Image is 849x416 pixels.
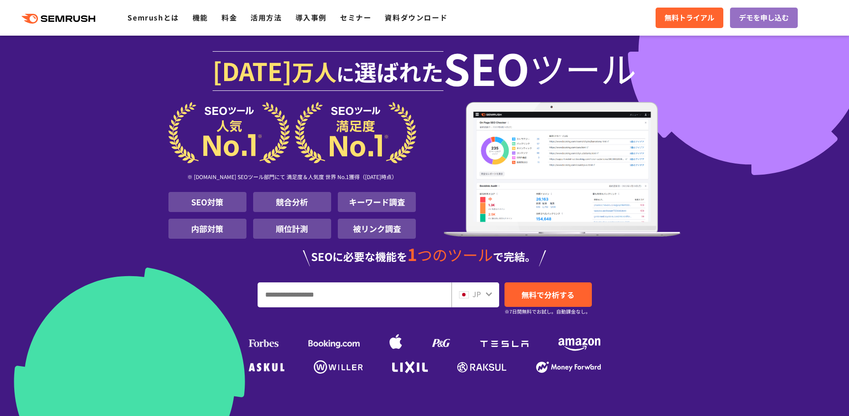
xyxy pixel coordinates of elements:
[168,192,246,212] li: SEO対策
[521,289,574,300] span: 無料で分析する
[529,50,636,86] span: ツール
[407,242,417,266] span: 1
[253,192,331,212] li: 競合分析
[193,12,208,23] a: 機能
[730,8,798,28] a: デモを申し込む
[336,61,354,86] span: に
[504,282,592,307] a: 無料で分析する
[385,12,447,23] a: 資料ダウンロード
[295,12,327,23] a: 導入事例
[493,249,536,264] span: で完結。
[656,8,723,28] a: 無料トライアル
[168,163,416,192] div: ※ [DOMAIN_NAME] SEOツール部門にて 満足度＆人気度 世界 No.1獲得（[DATE]時点）
[354,55,443,87] span: 選ばれた
[739,12,789,24] span: デモを申し込む
[443,50,529,86] span: SEO
[127,12,179,23] a: Semrushとは
[338,192,416,212] li: キーワード調査
[168,219,246,239] li: 内部対策
[417,244,493,265] span: つのツール
[338,219,416,239] li: 被リンク調査
[213,53,292,88] span: [DATE]
[340,12,371,23] a: セミナー
[168,246,681,266] div: SEOに必要な機能を
[221,12,237,23] a: 料金
[253,219,331,239] li: 順位計測
[258,283,451,307] input: URL、キーワードを入力してください
[664,12,714,24] span: 無料トライアル
[292,55,336,87] span: 万人
[250,12,282,23] a: 活用方法
[504,307,591,316] small: ※7日間無料でお試し。自動課金なし。
[472,289,481,299] span: JP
